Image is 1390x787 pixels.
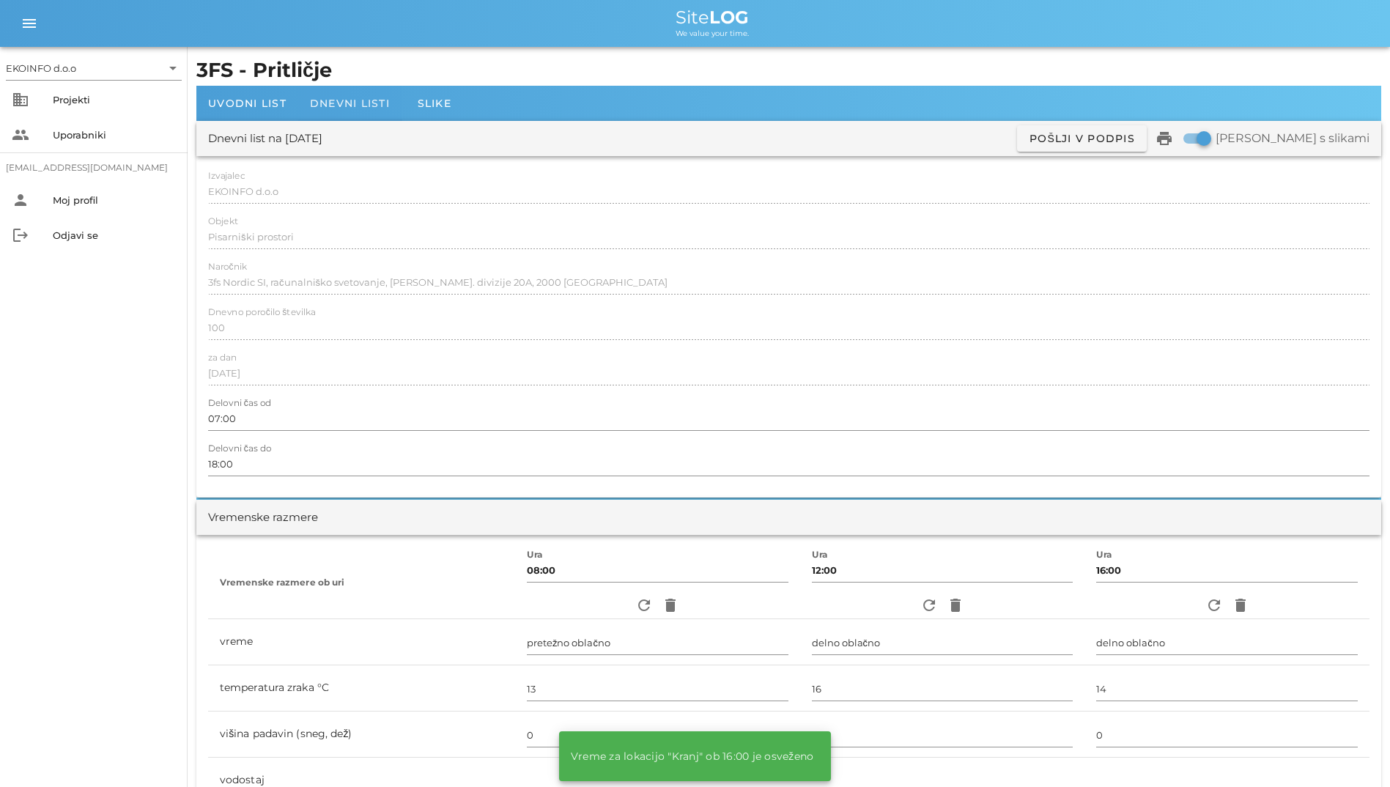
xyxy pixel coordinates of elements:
label: Ura [527,550,543,561]
h1: 3FS - Pritličje [196,56,1381,86]
i: person [12,191,29,209]
span: Site [676,7,749,28]
td: višina padavin (sneg, dež) [208,712,515,758]
div: Odjavi se [53,229,176,241]
label: Delovni čas od [208,398,271,409]
span: Dnevni listi [310,97,390,110]
i: menu [21,15,38,32]
i: print [1156,130,1173,147]
label: Ura [812,550,828,561]
label: Dnevno poročilo številka [208,307,316,318]
label: za dan [208,352,237,363]
td: vreme [208,619,515,665]
div: EKOINFO d.o.o [6,56,182,80]
i: business [12,91,29,108]
div: Uporabniki [53,129,176,141]
span: Pošlji v podpis [1029,132,1135,145]
i: delete [947,596,964,614]
i: refresh [635,596,653,614]
button: Pošlji v podpis [1017,125,1147,152]
div: Projekti [53,94,176,106]
i: people [12,126,29,144]
b: LOG [709,7,749,28]
i: logout [12,226,29,244]
span: Uvodni list [208,97,286,110]
label: Ura [1096,550,1112,561]
i: refresh [920,596,938,614]
div: Vremenske razmere [208,509,318,526]
div: Pripomoček za klepet [1180,629,1390,787]
i: delete [1232,596,1249,614]
label: Naročnik [208,262,247,273]
div: Dnevni list na [DATE] [208,130,322,147]
label: Objekt [208,216,238,227]
th: Vremenske razmere ob uri [208,547,515,619]
div: EKOINFO d.o.o [6,62,76,75]
iframe: Chat Widget [1180,629,1390,787]
span: We value your time. [676,29,749,38]
i: arrow_drop_down [164,59,182,77]
label: [PERSON_NAME] s slikami [1216,131,1369,146]
div: Moj profil [53,194,176,206]
span: Slike [418,97,451,110]
td: temperatura zraka °C [208,665,515,712]
i: refresh [1205,596,1223,614]
label: Izvajalec [208,171,245,182]
div: Vreme za lokacijo "Kranj" ob 16:00 je osveženo [559,739,826,774]
label: Delovni čas do [208,443,271,454]
i: delete [662,596,679,614]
